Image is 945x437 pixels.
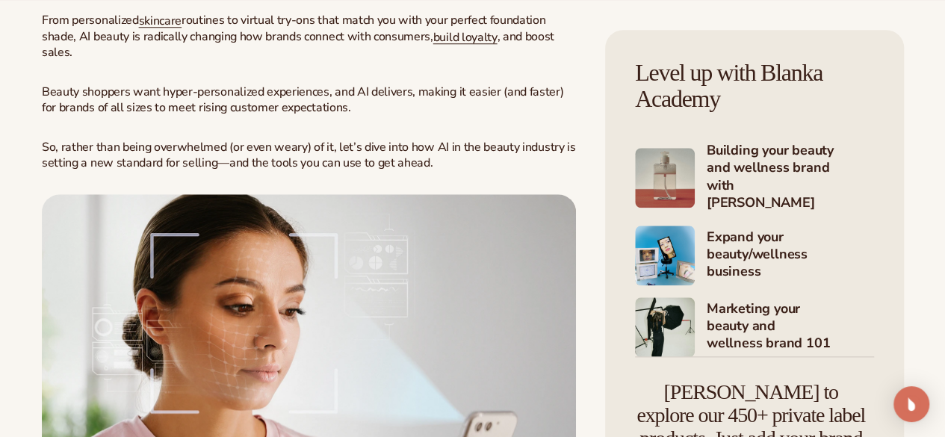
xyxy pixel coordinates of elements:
a: build loyalty [433,29,498,46]
span: So, rather than being overwhelmed (or even weary) of it, let’s dive into how AI in the beauty ind... [42,139,575,171]
img: Shopify Image 7 [635,226,695,285]
span: From personalized [42,12,139,28]
a: Shopify Image 8 Marketing your beauty and wellness brand 101 [635,297,874,357]
a: Shopify Image 7 Expand your beauty/wellness business [635,226,874,285]
a: skincare [139,13,182,29]
span: routines to virtual try-ons that match you with your perfect foundation shade, AI beauty is radic... [42,12,545,45]
h4: Building your beauty and wellness brand with [PERSON_NAME] [707,142,874,214]
span: , and boost sales. [42,28,554,61]
span: Beauty shoppers want hyper-personalized experiences, and AI delivers, making it easier (and faste... [42,84,563,116]
img: Shopify Image 6 [635,148,695,208]
h4: Level up with Blanka Academy [635,60,874,112]
img: Shopify Image 8 [635,297,695,357]
h4: Marketing your beauty and wellness brand 101 [707,300,874,354]
a: Shopify Image 6 Building your beauty and wellness brand with [PERSON_NAME] [635,142,874,214]
div: Open Intercom Messenger [893,386,929,422]
h4: Expand your beauty/wellness business [707,229,874,282]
